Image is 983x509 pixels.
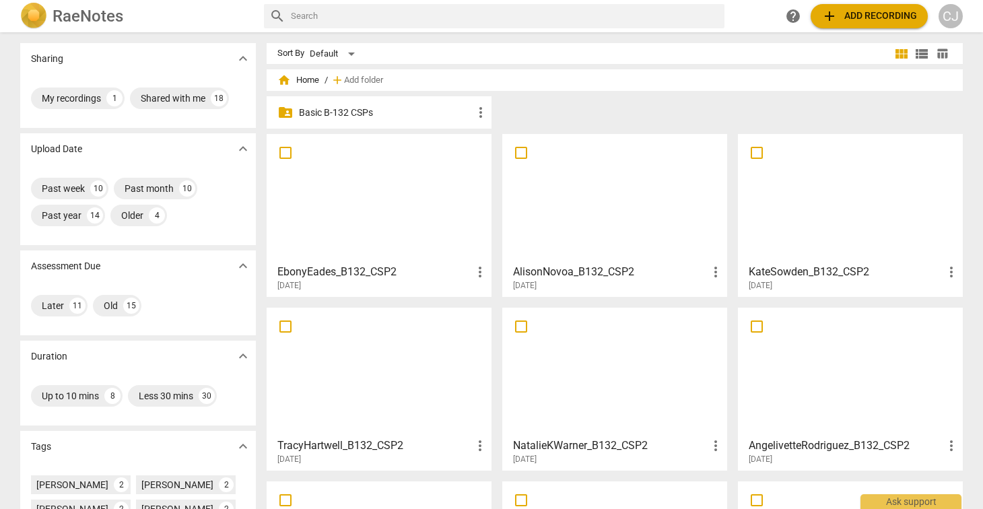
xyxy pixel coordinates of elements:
span: table_chart [936,47,949,60]
div: 10 [179,180,195,197]
span: [DATE] [513,280,537,292]
a: Help [781,4,805,28]
button: Tile view [891,44,912,64]
span: [DATE] [277,280,301,292]
div: Old [104,299,118,312]
div: 11 [69,298,86,314]
p: Duration [31,349,67,364]
span: Add folder [344,75,383,86]
h3: EbonyEades_B132_CSP2 [277,264,472,280]
button: CJ [939,4,963,28]
span: add [821,8,838,24]
div: 14 [87,207,103,224]
a: AngelivetteRodriguez_B132_CSP2[DATE] [743,312,958,465]
div: 2 [219,477,234,492]
a: LogoRaeNotes [20,3,253,30]
span: Home [277,73,319,87]
div: Shared with me [141,92,205,105]
div: 2 [114,477,129,492]
div: Ask support [860,494,961,509]
span: search [269,8,285,24]
span: expand_more [235,348,251,364]
span: expand_more [235,50,251,67]
span: view_list [914,46,930,62]
span: more_vert [473,104,489,121]
span: more_vert [943,438,959,454]
span: more_vert [708,264,724,280]
p: Upload Date [31,142,82,156]
span: expand_more [235,438,251,454]
div: 18 [211,90,227,106]
button: Show more [233,256,253,276]
span: / [325,75,328,86]
div: My recordings [42,92,101,105]
div: 8 [104,388,121,404]
a: AlisonNovoa_B132_CSP2[DATE] [507,139,722,291]
div: [PERSON_NAME] [36,478,108,491]
div: 4 [149,207,165,224]
img: Logo [20,3,47,30]
p: Assessment Due [31,259,100,273]
a: NatalieKWarner_B132_CSP2[DATE] [507,312,722,465]
div: Less 30 mins [139,389,193,403]
p: Basic B-132 CSPs [299,106,473,120]
div: [PERSON_NAME] [141,478,213,491]
span: expand_more [235,141,251,157]
button: List view [912,44,932,64]
span: home [277,73,291,87]
button: Show more [233,48,253,69]
a: TracyHartwell_B132_CSP2[DATE] [271,312,487,465]
p: Tags [31,440,51,454]
div: Sort By [277,48,304,59]
div: 15 [123,298,139,314]
button: Table view [932,44,952,64]
span: view_module [893,46,910,62]
div: 30 [199,388,215,404]
div: Past month [125,182,174,195]
span: add [331,73,344,87]
div: 1 [106,90,123,106]
p: Sharing [31,52,63,66]
span: Add recording [821,8,917,24]
a: KateSowden_B132_CSP2[DATE] [743,139,958,291]
span: [DATE] [513,454,537,465]
h3: NatalieKWarner_B132_CSP2 [513,438,708,454]
h3: AlisonNovoa_B132_CSP2 [513,264,708,280]
input: Search [291,5,719,27]
span: [DATE] [749,454,772,465]
div: Default [310,43,360,65]
h3: TracyHartwell_B132_CSP2 [277,438,472,454]
button: Upload [811,4,928,28]
div: Up to 10 mins [42,389,99,403]
span: folder_shared [277,104,294,121]
span: more_vert [472,264,488,280]
h2: RaeNotes [53,7,123,26]
span: [DATE] [277,454,301,465]
div: Past year [42,209,81,222]
span: expand_more [235,258,251,274]
span: more_vert [708,438,724,454]
span: help [785,8,801,24]
h3: KateSowden_B132_CSP2 [749,264,943,280]
button: Show more [233,436,253,456]
span: more_vert [943,264,959,280]
div: Older [121,209,143,222]
span: [DATE] [749,280,772,292]
button: Show more [233,139,253,159]
div: Later [42,299,64,312]
span: more_vert [472,438,488,454]
div: 10 [90,180,106,197]
a: EbonyEades_B132_CSP2[DATE] [271,139,487,291]
h3: AngelivetteRodriguez_B132_CSP2 [749,438,943,454]
div: Past week [42,182,85,195]
button: Show more [233,346,253,366]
